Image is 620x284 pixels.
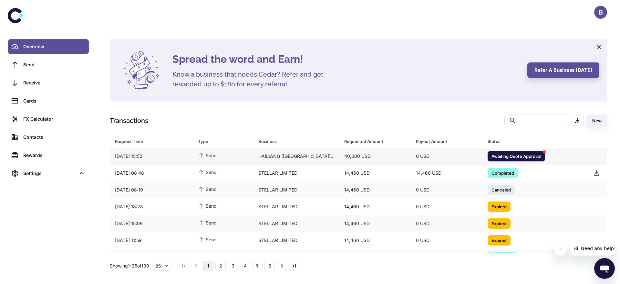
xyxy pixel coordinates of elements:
div: STELLAR LIMITED [253,234,339,246]
span: Expired [488,203,511,210]
div: [DATE] 08:48 [110,167,193,179]
div: Settings [8,166,89,181]
div: HAILIANG ([GEOGRAPHIC_DATA])PTE. LTD. [253,150,339,162]
div: 0 USD [411,184,482,196]
span: Expired [488,237,511,243]
div: Requested Amount [344,137,400,146]
div: 14,460 USD [339,184,411,196]
span: Type [198,137,250,146]
button: Go to page 3 [228,261,238,271]
div: SS INDIA FOODS PVT LTD [253,251,339,263]
button: 25 [152,261,172,271]
button: Go to page 4 [240,261,250,271]
span: Send [198,253,217,260]
span: Request Time [115,137,190,146]
div: 0 USD [411,217,482,230]
div: [DATE] 11:59 [110,234,193,246]
a: FX Calculator [8,111,89,127]
a: Rewards [8,147,89,163]
div: 14,460 USD [339,167,411,179]
div: 14,460 USD [339,234,411,246]
a: Send [8,57,89,72]
div: Request Time [115,137,182,146]
span: Send [198,202,217,209]
iframe: Message from company [570,241,615,256]
span: Hi. Need any help? [4,5,46,10]
span: Send [198,236,217,243]
a: Overview [8,39,89,54]
button: Go to page 2 [215,261,226,271]
a: Contacts [8,129,89,145]
div: 14,460 USD [411,167,482,179]
button: Go to page 6 [264,261,275,271]
span: Send [198,169,217,176]
div: [DATE] 15:52 [110,150,193,162]
span: Requested Amount [344,137,408,146]
h1: Transactions [110,116,148,126]
div: STELLAR LIMITED [253,201,339,213]
div: Payout Amount [416,137,471,146]
div: [DATE] 14:37 [110,251,193,263]
div: Cards [23,97,85,104]
div: Type [198,137,242,146]
span: Payout Amount [416,137,480,146]
div: Overview [23,43,85,50]
div: 14,460 USD [339,201,411,213]
span: Awaiting Quote Approval [488,153,545,159]
iframe: Button to launch messaging window [594,258,615,279]
div: [DATE] 08:19 [110,184,193,196]
h5: Know a business that needs Cedar? Refer and get rewarded up to $180 for every referral. [172,70,334,89]
div: 0 USD [411,201,482,213]
span: Send [198,152,217,159]
div: 0 USD [411,234,482,246]
button: Go to page 5 [252,261,263,271]
span: Send [198,185,217,192]
button: Refer a business [DATE] [527,62,599,78]
div: Receive [23,79,85,86]
div: 40,000 USD [339,150,411,162]
div: Settings [23,170,76,177]
span: Expired [488,220,511,226]
div: 10,000 USD [339,251,411,263]
h4: Spread the word and Earn! [172,51,520,67]
span: Completed [488,169,518,176]
button: New [586,115,607,127]
button: page 1 [203,261,213,271]
span: Canceled [488,186,515,193]
span: Send [198,219,217,226]
span: Status [488,137,580,146]
div: 0 USD [411,150,482,162]
div: STELLAR LIMITED [253,217,339,230]
div: 14,460 USD [339,217,411,230]
div: STELLAR LIMITED [253,184,339,196]
a: Cards [8,93,89,109]
p: Showing 1-25 of 139 [110,262,149,269]
div: [DATE] 15:09 [110,217,193,230]
div: 10,000 USD [411,251,482,263]
div: Status [488,137,572,146]
div: FX Calculator [23,115,85,123]
div: [DATE] 18:28 [110,201,193,213]
div: Contacts [23,134,85,141]
nav: pagination navigation [178,261,300,271]
div: STELLAR LIMITED [253,167,339,179]
button: B [594,6,607,19]
iframe: Close message [554,243,567,256]
div: Send [23,61,85,68]
button: Go to last page [289,261,299,271]
a: Receive [8,75,89,91]
div: Rewards [23,152,85,159]
button: Go to next page [277,261,287,271]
